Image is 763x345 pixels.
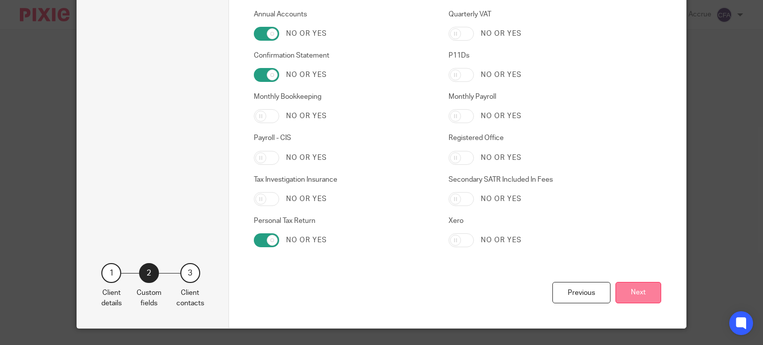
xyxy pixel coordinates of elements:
[615,282,661,303] button: Next
[481,70,522,80] label: No or yes
[254,175,433,185] label: Tax Investigation Insurance
[481,235,522,245] label: No or yes
[286,194,327,204] label: No or yes
[254,133,433,143] label: Payroll - CIS
[286,153,327,163] label: No or yes
[254,92,433,102] label: Monthly Bookkeeping
[139,263,159,283] div: 2
[449,216,627,226] label: Xero
[552,282,610,303] div: Previous
[286,235,327,245] label: No or yes
[449,9,627,19] label: Quarterly VAT
[286,29,327,39] label: No or yes
[286,111,327,121] label: No or yes
[176,288,204,308] p: Client contacts
[180,263,200,283] div: 3
[481,111,522,121] label: No or yes
[449,133,627,143] label: Registered Office
[481,29,522,39] label: No or yes
[449,92,627,102] label: Monthly Payroll
[286,70,327,80] label: No or yes
[254,216,433,226] label: Personal Tax Return
[481,153,522,163] label: No or yes
[101,263,121,283] div: 1
[137,288,161,308] p: Custom fields
[449,175,627,185] label: Secondary SATR Included In Fees
[254,51,433,61] label: Confirmation Statement
[481,194,522,204] label: No or yes
[449,51,627,61] label: P11Ds
[101,288,122,308] p: Client details
[254,9,433,19] label: Annual Accounts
